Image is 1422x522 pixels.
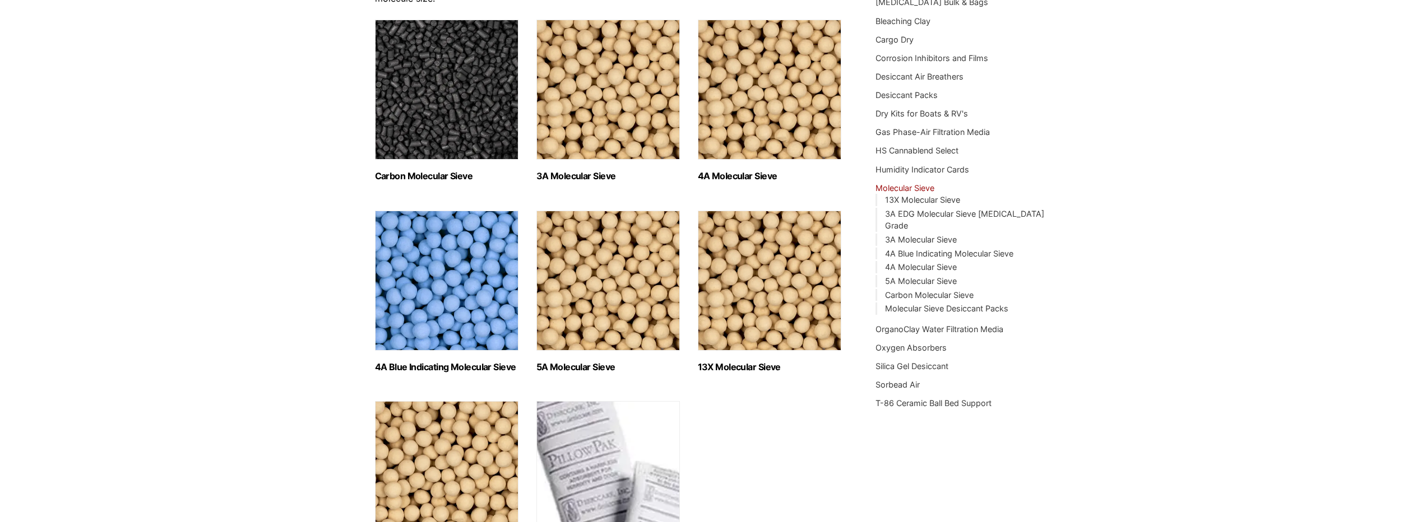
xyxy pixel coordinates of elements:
[876,90,938,100] a: Desiccant Packs
[536,20,680,160] img: 3A Molecular Sieve
[876,127,990,137] a: Gas Phase-Air Filtration Media
[876,35,914,44] a: Cargo Dry
[885,262,957,272] a: 4A Molecular Sieve
[698,211,841,372] a: Visit product category 13X Molecular Sieve
[885,290,974,300] a: Carbon Molecular Sieve
[698,20,841,160] img: 4A Molecular Sieve
[375,171,518,181] h2: Carbon Molecular Sieve
[876,361,948,371] a: Silica Gel Desiccant
[885,304,1008,313] a: Molecular Sieve Desiccant Packs
[876,72,964,81] a: Desiccant Air Breathers
[698,171,841,181] h2: 4A Molecular Sieve
[698,362,841,372] h2: 13X Molecular Sieve
[885,235,957,244] a: 3A Molecular Sieve
[375,20,518,160] img: Carbon Molecular Sieve
[885,209,1044,231] a: 3A EDG Molecular Sieve [MEDICAL_DATA] Grade
[876,380,920,389] a: Sorbead Air
[536,362,680,372] h2: 5A Molecular Sieve
[375,211,518,372] a: Visit product category 4A Blue Indicating Molecular Sieve
[536,211,680,372] a: Visit product category 5A Molecular Sieve
[698,20,841,181] a: Visit product category 4A Molecular Sieve
[876,324,1003,334] a: OrganoClay Water Filtration Media
[885,249,1013,258] a: 4A Blue Indicating Molecular Sieve
[876,343,947,352] a: Oxygen Absorbers
[375,362,518,372] h2: 4A Blue Indicating Molecular Sieve
[876,53,988,63] a: Corrosion Inhibitors and Films
[876,16,930,26] a: Bleaching Clay
[876,109,968,118] a: Dry Kits for Boats & RV's
[876,146,958,155] a: HS Cannablend Select
[375,211,518,351] img: 4A Blue Indicating Molecular Sieve
[536,171,680,181] h2: 3A Molecular Sieve
[536,20,680,181] a: Visit product category 3A Molecular Sieve
[536,211,680,351] img: 5A Molecular Sieve
[375,20,518,181] a: Visit product category Carbon Molecular Sieve
[876,398,992,408] a: T-86 Ceramic Ball Bed Support
[876,165,969,174] a: Humidity Indicator Cards
[885,195,960,204] a: 13X Molecular Sieve
[876,183,934,193] a: Molecular Sieve
[698,211,841,351] img: 13X Molecular Sieve
[885,276,957,286] a: 5A Molecular Sieve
